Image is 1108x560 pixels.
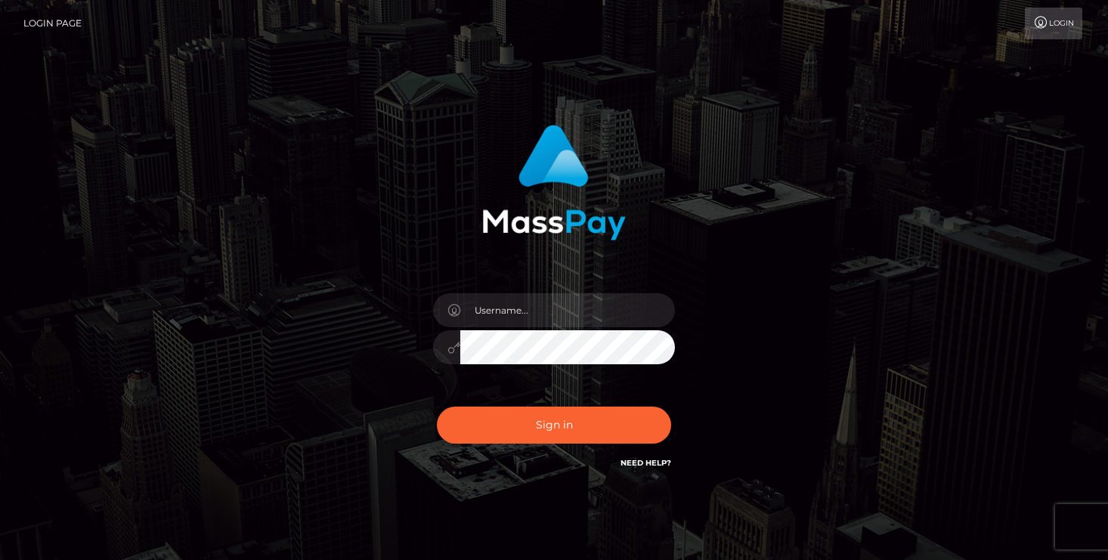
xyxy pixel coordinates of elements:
[1025,8,1082,39] a: Login
[482,125,626,240] img: MassPay Login
[23,8,82,39] a: Login Page
[460,293,675,327] input: Username...
[437,407,671,444] button: Sign in
[621,458,671,468] a: Need Help?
